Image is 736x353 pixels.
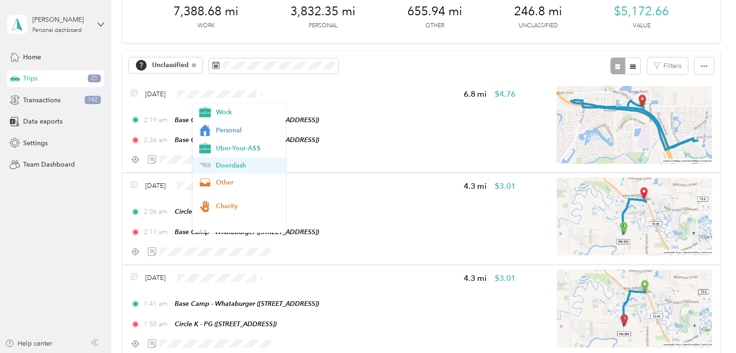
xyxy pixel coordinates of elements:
[216,107,280,117] span: Work
[216,143,280,153] span: Uber-Your-A$$
[495,180,515,192] span: $3.01
[175,116,319,124] span: Base Camp - Whataburger ([STREET_ADDRESS])
[145,89,166,99] span: [DATE]
[197,22,215,30] p: Work
[199,163,211,168] img: Legacy Icon [Doordash]
[495,88,515,100] span: $4.76
[5,339,52,348] button: Help center
[495,272,515,284] span: $3.01
[144,135,170,145] span: 2:36 am
[175,208,276,215] span: Circle K - PG ([STREET_ADDRESS])
[144,227,170,237] span: 2:11 am
[216,161,280,170] span: Doordash
[23,117,62,126] span: Data exports
[144,207,170,217] span: 2:06 am
[684,301,736,353] iframe: Everlance-gr Chat Button Frame
[23,95,61,105] span: Transactions
[173,4,239,19] span: 7,388.68 mi
[557,178,712,255] img: minimap
[152,62,189,68] span: Unclassified
[145,181,166,191] span: [DATE]
[514,4,562,19] span: 246.8 mi
[464,180,487,192] span: 4.3 mi
[216,201,280,211] span: Charity
[309,22,337,30] p: Personal
[23,74,37,83] span: Trips
[175,136,319,143] span: Base Camp - Whataburger ([STREET_ADDRESS])
[175,300,319,307] span: Base Camp - Whataburger ([STREET_ADDRESS])
[216,178,280,187] span: Other
[614,4,669,19] span: $5,172.66
[175,228,319,235] span: Base Camp - Whataburger ([STREET_ADDRESS])
[144,115,170,125] span: 2:19 am
[32,15,90,25] div: [PERSON_NAME]
[23,52,41,62] span: Home
[32,28,82,33] div: Personal dashboard
[175,320,276,328] span: Circle K - PG ([STREET_ADDRESS])
[85,96,101,104] span: 142
[557,86,712,164] img: minimap
[290,4,356,19] span: 3,832.35 mi
[425,22,444,30] p: Other
[23,138,48,148] span: Settings
[407,4,462,19] span: 655.94 mi
[216,125,280,135] span: Personal
[464,88,487,100] span: 6.8 mi
[88,74,101,83] span: 21
[633,22,650,30] p: Value
[145,273,166,283] span: [DATE]
[557,270,712,347] img: minimap
[144,299,170,309] span: 1:41 am
[23,160,75,169] span: Team Dashboard
[464,272,487,284] span: 4.3 mi
[519,22,558,30] p: Unclassified
[647,57,688,74] button: Filters
[144,319,170,329] span: 1:50 am
[216,231,280,241] span: Medical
